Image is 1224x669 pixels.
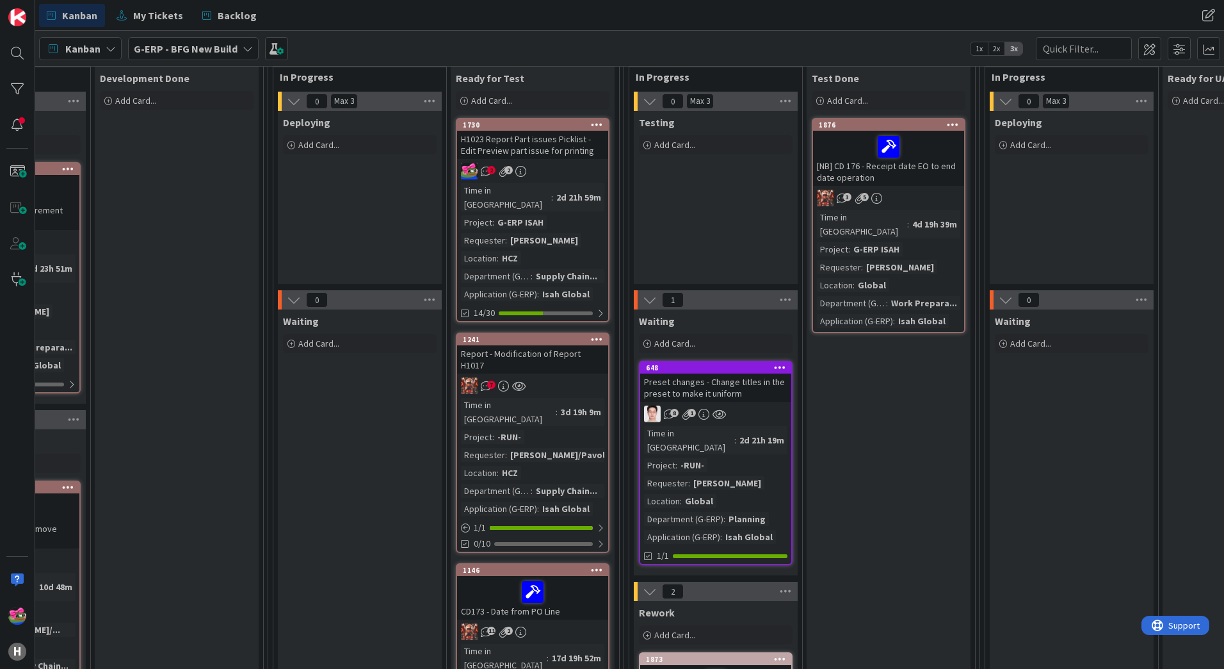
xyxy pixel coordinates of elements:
div: 1876[NB] CD 176 - Receipt date EO to end date operation [813,119,964,186]
div: Requester [817,260,861,274]
span: : [505,233,507,247]
span: 0 [306,292,328,308]
div: 4d 23h 51m [24,261,76,276]
div: 1241 [463,335,608,344]
div: Project [461,215,492,229]
div: JK [457,377,608,394]
span: 0 [1018,292,1040,308]
div: HCZ [499,466,521,480]
span: : [723,512,725,526]
div: Time in [GEOGRAPHIC_DATA] [644,426,734,454]
div: 1730 [457,119,608,131]
span: In Progress [992,70,1142,83]
div: Isah Global [722,530,776,544]
div: 2d 21h 19m [736,433,787,447]
img: JK [461,624,478,640]
input: Quick Filter... [1036,37,1132,60]
span: 3x [1005,42,1022,55]
div: Project [817,242,848,256]
span: Add Card... [1183,95,1224,106]
span: Development Done [100,72,189,85]
span: : [537,287,539,301]
span: 14/30 [474,306,495,320]
span: Add Card... [654,629,695,641]
span: 0 [1018,94,1040,109]
div: Project [644,458,675,472]
div: Preset changes - Change titles in the preset to make it uniform [640,374,791,402]
div: [PERSON_NAME] [507,233,581,247]
div: H1023 Report Part issues Picklist - Edit Preview part issue for printing [457,131,608,159]
div: G-ERP ISAH [494,215,547,229]
span: : [531,484,533,498]
div: ll [640,406,791,422]
span: 5 [860,193,869,201]
img: JK [461,163,478,179]
span: : [492,430,494,444]
div: 1873 [646,655,791,664]
div: 1730 [463,120,608,129]
span: Add Card... [115,95,156,106]
div: CD173 - Date from PO Line [457,576,608,620]
div: Requester [644,476,688,490]
div: Work Prepara... [3,340,76,354]
span: Kanban [65,41,101,56]
div: Global [682,494,716,508]
span: Add Card... [654,139,695,151]
div: 1146CD173 - Date from PO Line [457,565,608,620]
span: 0/10 [474,537,490,550]
span: Deploying [995,116,1042,129]
div: [NB] CD 176 - Receipt date EO to end date operation [813,131,964,186]
span: Rework [639,606,675,619]
span: 2 [487,166,495,174]
b: G-ERP - BFG New Build [134,42,238,55]
div: JK [457,163,608,179]
div: Department (G-ERP) [461,269,531,283]
span: 3 [843,193,851,201]
span: : [720,530,722,544]
a: Backlog [195,4,264,27]
div: Location [644,494,680,508]
span: Add Card... [827,95,868,106]
div: H [8,643,26,661]
span: : [680,494,682,508]
div: 648Preset changes - Change titles in the preset to make it uniform [640,362,791,402]
span: 0 [662,94,684,109]
span: My Tickets [133,8,183,23]
div: Time in [GEOGRAPHIC_DATA] [817,210,907,238]
span: Support [27,2,58,17]
span: : [893,314,895,328]
span: Testing [639,116,675,129]
div: Time in [GEOGRAPHIC_DATA] [461,183,551,211]
span: : [848,242,850,256]
div: Isah Global [539,502,593,516]
div: 10d 48m [36,580,76,594]
div: Department (G-ERP) [817,296,886,310]
div: Report - Modification of Report H1017 [457,345,608,374]
div: Location [461,251,497,265]
div: Supply Chain... [533,269,600,283]
span: 8 [670,409,679,417]
div: Global [855,278,889,292]
div: HCZ [499,251,521,265]
div: 17d 19h 52m [549,651,604,665]
span: : [556,405,558,419]
div: [PERSON_NAME] [863,260,937,274]
div: Location [817,278,853,292]
div: Project [461,430,492,444]
span: : [497,251,499,265]
div: Requester [461,448,505,462]
a: Kanban [39,4,105,27]
span: Add Card... [298,338,339,349]
span: : [853,278,855,292]
div: Time in [GEOGRAPHIC_DATA] [461,398,556,426]
span: Test Done [812,72,859,85]
div: Requester [461,233,505,247]
div: Work Prepara... [888,296,960,310]
span: : [861,260,863,274]
span: : [688,476,690,490]
div: JK [813,190,964,206]
span: : [497,466,499,480]
img: Visit kanbanzone.com [8,8,26,26]
div: -RUN- [494,430,524,444]
div: Application (G-ERP) [817,314,893,328]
